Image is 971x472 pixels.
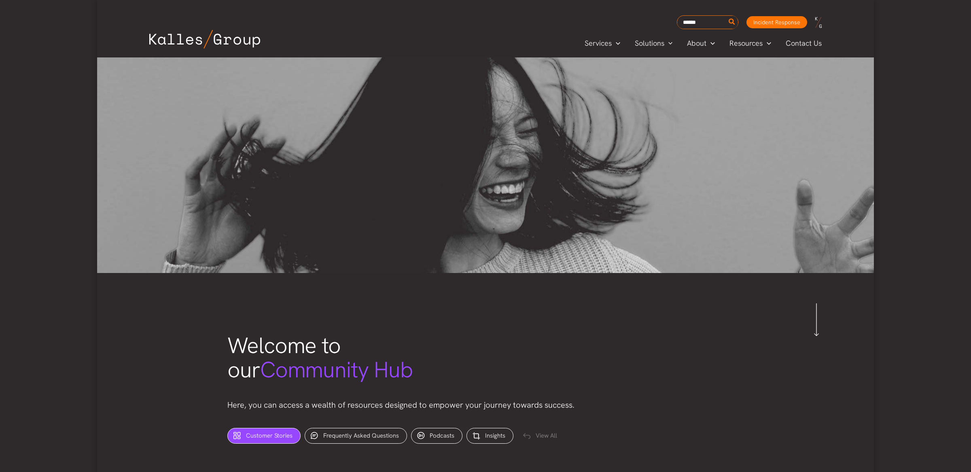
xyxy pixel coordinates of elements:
span: Menu Toggle [706,37,715,49]
button: Search [727,16,737,29]
span: About [687,37,706,49]
img: Kalles Group [149,30,260,49]
img: gabrielle-henderson-GaA5PrMn-co-unsplash 1 [97,57,874,273]
span: Menu Toggle [612,37,620,49]
span: Frequently Asked Questions [323,432,399,440]
span: Resources [729,37,763,49]
span: Podcasts [430,432,454,440]
span: Solutions [635,37,664,49]
a: ServicesMenu Toggle [577,37,628,49]
p: Here, you can access a wealth of resources designed to empower your journey towards success. [227,398,744,412]
div: View All [517,428,565,444]
span: Insights [485,432,505,440]
span: Services [585,37,612,49]
span: Menu Toggle [763,37,771,49]
span: Welcome to our [227,331,413,384]
a: Incident Response [746,16,807,28]
span: Menu Toggle [664,37,673,49]
span: Customer Stories [246,432,293,440]
nav: Primary Site Navigation [577,36,830,50]
a: ResourcesMenu Toggle [722,37,778,49]
span: Community Hub [260,355,413,384]
span: Contact Us [786,37,822,49]
a: Contact Us [778,37,830,49]
a: AboutMenu Toggle [680,37,722,49]
a: SolutionsMenu Toggle [628,37,680,49]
